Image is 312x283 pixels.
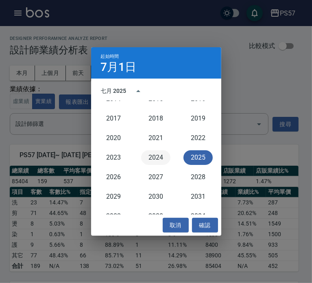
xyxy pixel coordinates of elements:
button: 2025 [183,150,213,165]
div: 七月 2025 [101,87,127,95]
button: 2029 [99,189,128,204]
button: 取消 [163,218,189,233]
button: 2024 [141,150,170,165]
button: 2033 [141,209,170,224]
button: year view is open, switch to calendar view [129,81,148,101]
button: 2018 [141,111,170,126]
span: 起始時間 [101,54,119,59]
button: 2026 [99,170,128,184]
button: 2027 [141,170,170,184]
button: 2028 [183,170,213,184]
button: 2031 [183,189,213,204]
button: 2017 [99,111,128,126]
button: 2034 [183,209,213,224]
button: 2030 [141,189,170,204]
button: 2020 [99,131,128,145]
button: 確認 [192,218,218,233]
button: 2019 [183,111,213,126]
button: 2021 [141,131,170,145]
h4: 7月1日 [101,62,137,72]
button: 2032 [99,209,128,224]
button: 2023 [99,150,128,165]
button: 2022 [183,131,213,145]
